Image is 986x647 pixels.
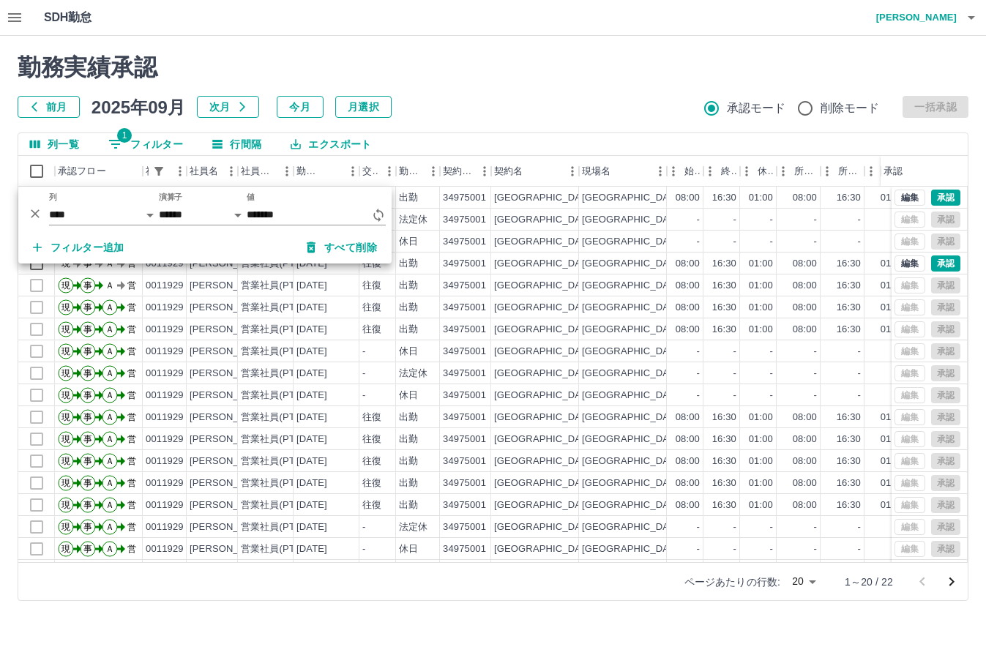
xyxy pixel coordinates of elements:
div: - [733,213,736,227]
text: 営 [127,368,136,378]
div: 社員区分 [238,156,294,187]
text: 現 [61,412,70,422]
div: 08:00 [793,476,817,490]
div: 営業社員(PT契約) [241,476,318,490]
div: [GEOGRAPHIC_DATA] [494,433,595,446]
span: 1 [117,128,132,143]
text: 現 [61,346,70,356]
div: 01:00 [881,257,905,271]
div: 所定開始 [794,156,818,187]
div: 08:00 [793,433,817,446]
div: 08:00 [793,455,817,468]
div: 承認フロー [55,156,143,187]
div: 01:00 [749,301,773,315]
text: 営 [127,412,136,422]
div: 16:30 [712,301,736,315]
div: 往復 [362,411,381,425]
div: 0011929 [146,323,184,337]
div: [GEOGRAPHIC_DATA] [494,389,595,403]
div: 0011929 [146,433,184,446]
div: 16:30 [837,191,861,205]
text: 営 [127,456,136,466]
div: 終業 [721,156,737,187]
div: 休日 [399,235,418,249]
button: メニュー [422,160,444,182]
div: [GEOGRAPHIC_DATA] [494,301,595,315]
text: 現 [61,390,70,400]
div: 0011929 [146,476,184,490]
div: 社員区分 [241,156,276,187]
div: - [770,213,773,227]
div: - [697,389,700,403]
div: [DATE] [296,498,327,512]
text: 現 [61,280,70,291]
div: 20 [786,571,821,592]
text: 営 [127,390,136,400]
div: 営業社員(PT契約) [241,279,318,293]
div: [GEOGRAPHIC_DATA]学校給食センター他 [582,279,769,293]
div: 08:00 [676,455,700,468]
div: 出勤 [399,191,418,205]
div: 往復 [362,301,381,315]
div: [GEOGRAPHIC_DATA] [494,367,595,381]
div: [GEOGRAPHIC_DATA]学校給食センター他 [582,191,769,205]
div: 1件のフィルターを適用中 [149,161,169,182]
button: 編集 [895,190,925,206]
label: 列 [49,192,57,203]
div: [DATE] [296,455,327,468]
div: - [858,389,861,403]
div: 16:30 [837,279,861,293]
div: - [733,367,736,381]
div: 16:30 [837,433,861,446]
div: 0011929 [146,411,184,425]
div: 01:00 [881,455,905,468]
div: [GEOGRAPHIC_DATA] [494,191,595,205]
button: メニュー [169,160,191,182]
div: 所定開始 [777,156,821,187]
text: 事 [83,302,92,313]
div: 契約名 [491,156,579,187]
text: 現 [61,434,70,444]
button: 削除 [24,203,46,225]
div: [PERSON_NAME] [190,323,269,337]
div: [GEOGRAPHIC_DATA]学校給食センター他 [582,433,769,446]
text: 現 [61,478,70,488]
text: Ａ [105,280,114,291]
div: [GEOGRAPHIC_DATA] [494,476,595,490]
div: - [697,345,700,359]
div: [GEOGRAPHIC_DATA] [494,213,595,227]
div: 16:30 [712,476,736,490]
div: 0011929 [146,345,184,359]
div: 16:30 [837,476,861,490]
text: Ａ [105,434,114,444]
text: 現 [61,456,70,466]
div: 08:00 [676,411,700,425]
button: メニュー [649,160,671,182]
div: [GEOGRAPHIC_DATA]学校給食センター他 [582,367,769,381]
button: メニュー [378,160,400,182]
div: 08:00 [793,411,817,425]
div: - [770,345,773,359]
div: - [770,367,773,381]
div: 16:30 [837,257,861,271]
button: フィルター表示 [97,133,195,155]
div: 01:00 [749,476,773,490]
div: 往復 [362,476,381,490]
div: 01:00 [881,476,905,490]
div: [GEOGRAPHIC_DATA]学校給食センター他 [582,389,769,403]
text: Ａ [105,302,114,313]
div: [PERSON_NAME] [190,389,269,403]
div: - [770,235,773,249]
div: 34975001 [443,498,486,512]
div: 34975001 [443,367,486,381]
div: 休憩 [740,156,777,187]
div: 営業社員(PT契約) [241,411,318,425]
div: - [858,345,861,359]
h5: 2025年09月 [91,96,185,118]
text: 事 [83,456,92,466]
button: メニュー [474,160,496,182]
div: [GEOGRAPHIC_DATA] [494,345,595,359]
div: 出勤 [399,279,418,293]
div: 営業社員(PT契約) [241,367,318,381]
button: 今月 [277,96,324,118]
